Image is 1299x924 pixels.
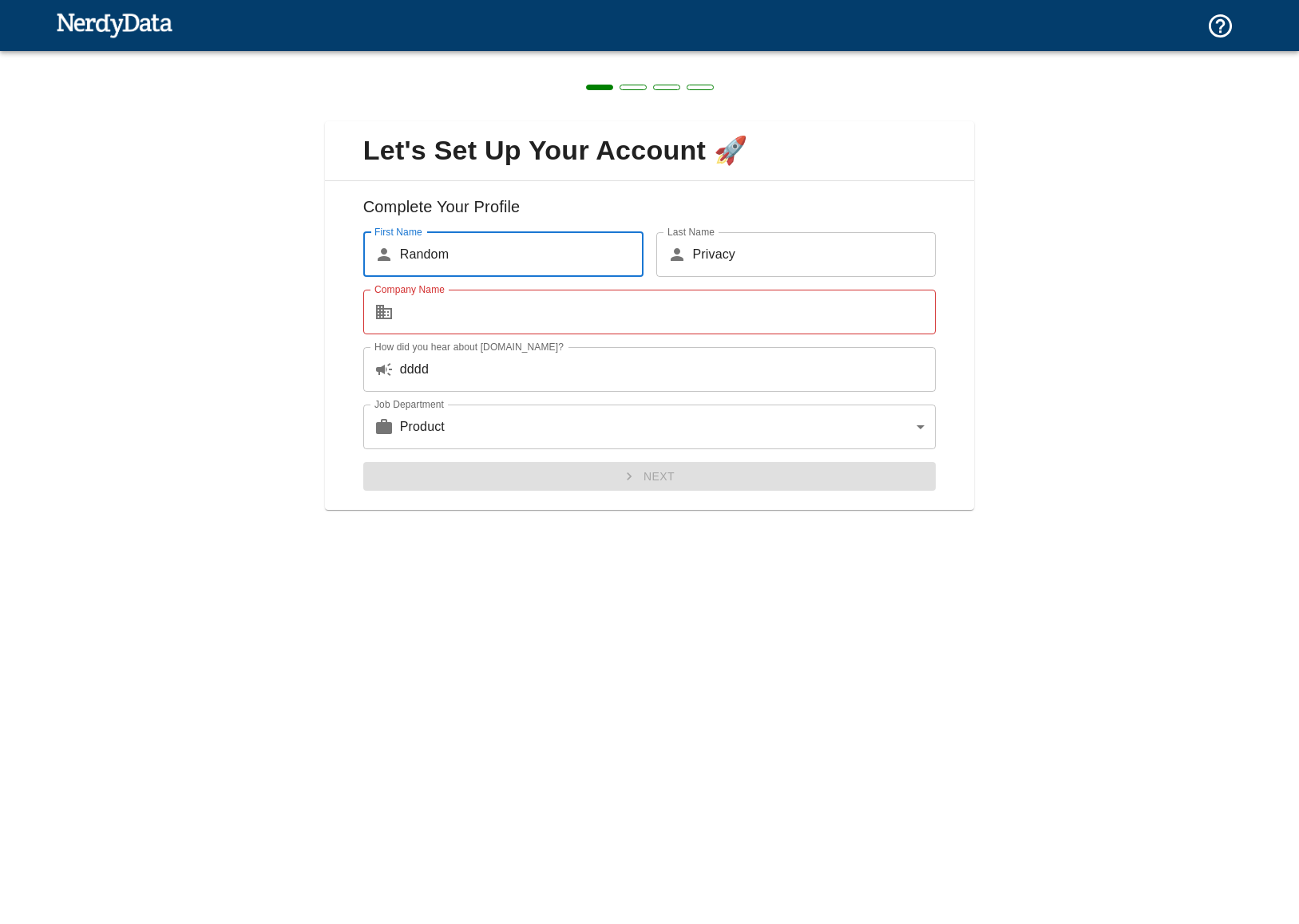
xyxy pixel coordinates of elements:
label: Job Department [374,397,444,411]
span: Let's Set Up Your Account 🚀 [338,134,962,168]
label: First Name [374,225,422,239]
label: Company Name [374,282,445,296]
img: NerdyData.com [56,9,173,41]
label: How did you hear about [DOMAIN_NAME]? [374,340,564,353]
div: Product [400,405,937,449]
iframe: Drift Widget Chat Controller [1219,811,1280,871]
button: Support and Documentation [1197,2,1244,49]
label: Last Name [667,225,715,239]
h6: Complete Your Profile [338,194,962,232]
